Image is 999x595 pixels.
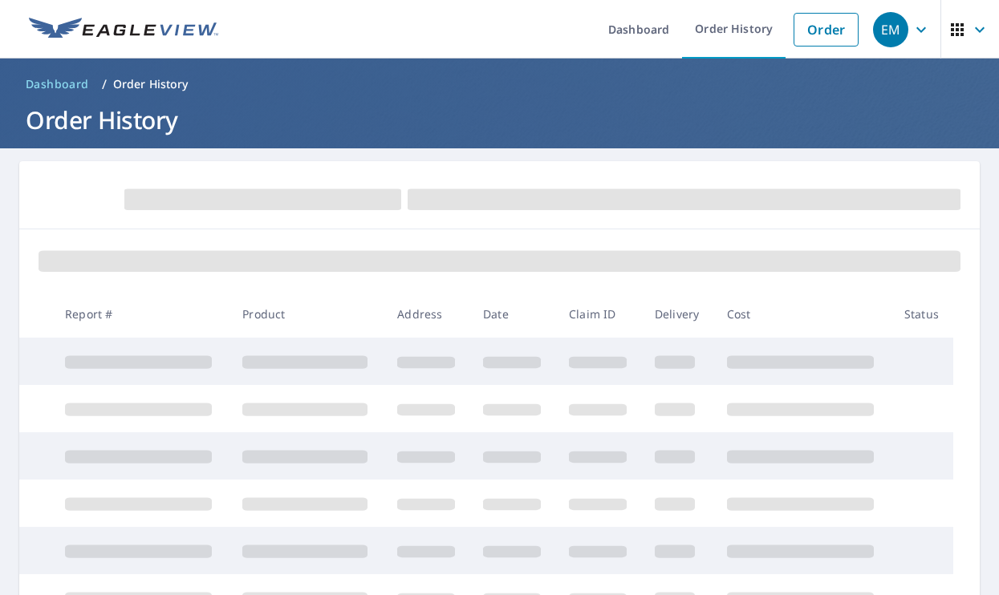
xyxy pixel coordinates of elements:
[470,290,556,338] th: Date
[19,71,980,97] nav: breadcrumb
[19,71,95,97] a: Dashboard
[19,103,980,136] h1: Order History
[52,290,229,338] th: Report #
[29,18,218,42] img: EV Logo
[891,290,953,338] th: Status
[102,75,107,94] li: /
[556,290,642,338] th: Claim ID
[714,290,891,338] th: Cost
[794,13,859,47] a: Order
[873,12,908,47] div: EM
[384,290,470,338] th: Address
[26,76,89,92] span: Dashboard
[229,290,384,338] th: Product
[642,290,714,338] th: Delivery
[113,76,189,92] p: Order History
